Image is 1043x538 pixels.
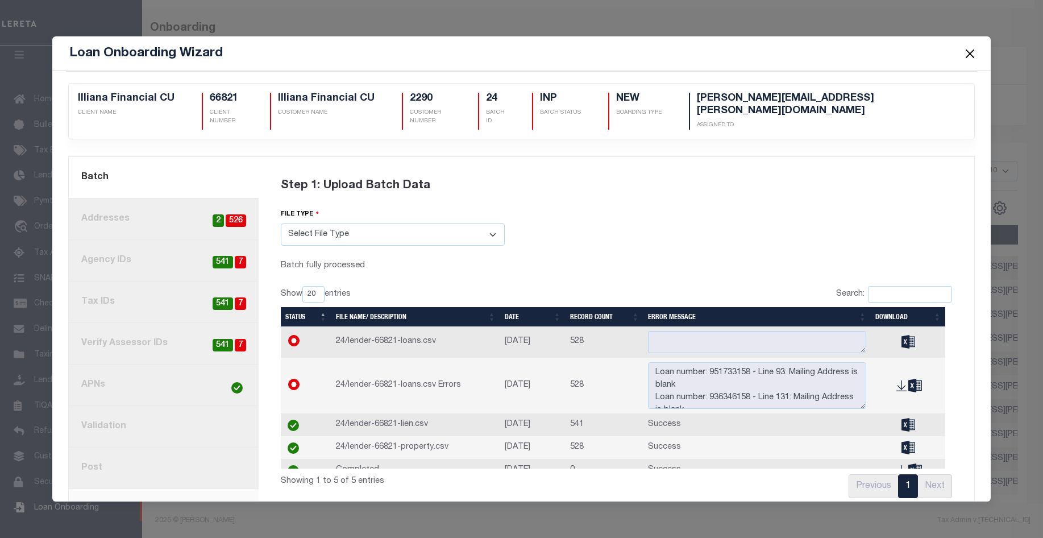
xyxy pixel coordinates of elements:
input: Search: [868,286,952,303]
label: Show entries [281,286,351,303]
h5: 2290 [410,93,451,105]
td: 0 [566,459,644,482]
td: [DATE] [500,436,566,459]
p: BATCH ID [486,109,505,126]
td: [DATE] [500,326,566,358]
th: File Name/ Description: activate to sort column ascending [331,307,500,326]
a: Addresses5262 [69,198,259,240]
p: CLIENT NUMBER [210,109,243,126]
td: 541 [566,413,644,436]
h5: INP [540,93,581,105]
button: Close [962,46,977,61]
td: Completed [331,459,500,482]
h5: 24 [486,93,505,105]
img: check-icon-green.svg [288,420,299,431]
h5: Illiana Financial CU [278,93,375,105]
td: Success [643,436,871,459]
span: 7 [235,256,246,269]
span: 7 [235,297,246,311]
span: 7 [235,339,246,352]
h5: 66821 [210,93,243,105]
th: Status: activate to sort column descending [281,307,331,326]
h5: Loan Onboarding Wizard [69,45,223,61]
p: CUSTOMER NAME [278,109,375,117]
h5: [PERSON_NAME][EMAIL_ADDRESS][PERSON_NAME][DOMAIN_NAME] [697,93,938,117]
td: 24/lender-66821-property.csv [331,436,500,459]
img: check-icon-green.svg [288,465,299,477]
p: CLIENT NAME [78,109,174,117]
img: check-icon-green.svg [288,442,299,454]
p: CUSTOMER NUMBER [410,109,451,126]
td: [DATE] [500,459,566,482]
th: Date: activate to sort column ascending [500,307,566,326]
a: Post [69,448,259,489]
select: Showentries [302,286,325,303]
td: 528 [566,436,644,459]
label: file type [281,209,319,220]
td: [DATE] [500,358,566,414]
div: Showing 1 to 5 of 5 entries [281,469,552,488]
span: 541 [213,297,233,311]
a: Tax IDs7541 [69,282,259,323]
label: Search: [836,286,952,303]
th: Record Count: activate to sort column ascending [566,307,644,326]
a: Validation [69,406,259,448]
td: [DATE] [500,413,566,436]
th: Download: activate to sort column ascending [871,307,946,326]
td: 24/lender-66821-loans.csv [331,326,500,358]
h5: NEW [616,93,662,105]
img: check-icon-green.svg [231,382,243,394]
th: Error Message: activate to sort column ascending [643,307,871,326]
td: Success [643,459,871,482]
p: Assigned To [697,121,938,130]
div: Batch fully processed [281,259,505,272]
p: Boarding Type [616,109,662,117]
td: 528 [566,326,644,358]
a: Batch [69,157,259,198]
p: BATCH STATUS [540,109,581,117]
textarea: Loan number: 951733158 - Line 93: Mailing Address is blank Loan number: 936346158 - Line 131: Mai... [648,362,866,409]
span: 526 [226,214,246,227]
td: 528 [566,358,644,414]
td: Success [643,413,871,436]
span: 2 [213,214,224,227]
span: 541 [213,256,233,269]
a: Agency IDs7541 [69,240,259,282]
div: Step 1: Upload Batch Data [281,164,952,208]
h5: Illiana Financial CU [78,93,174,105]
a: 1 [898,474,918,498]
td: 24/lender-66821-loans.csv Errors [331,358,500,414]
td: 24/lender-66821-lien.csv [331,413,500,436]
a: Verify Assessor IDs7541 [69,323,259,365]
span: 541 [213,339,233,352]
a: APNs [69,365,259,406]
